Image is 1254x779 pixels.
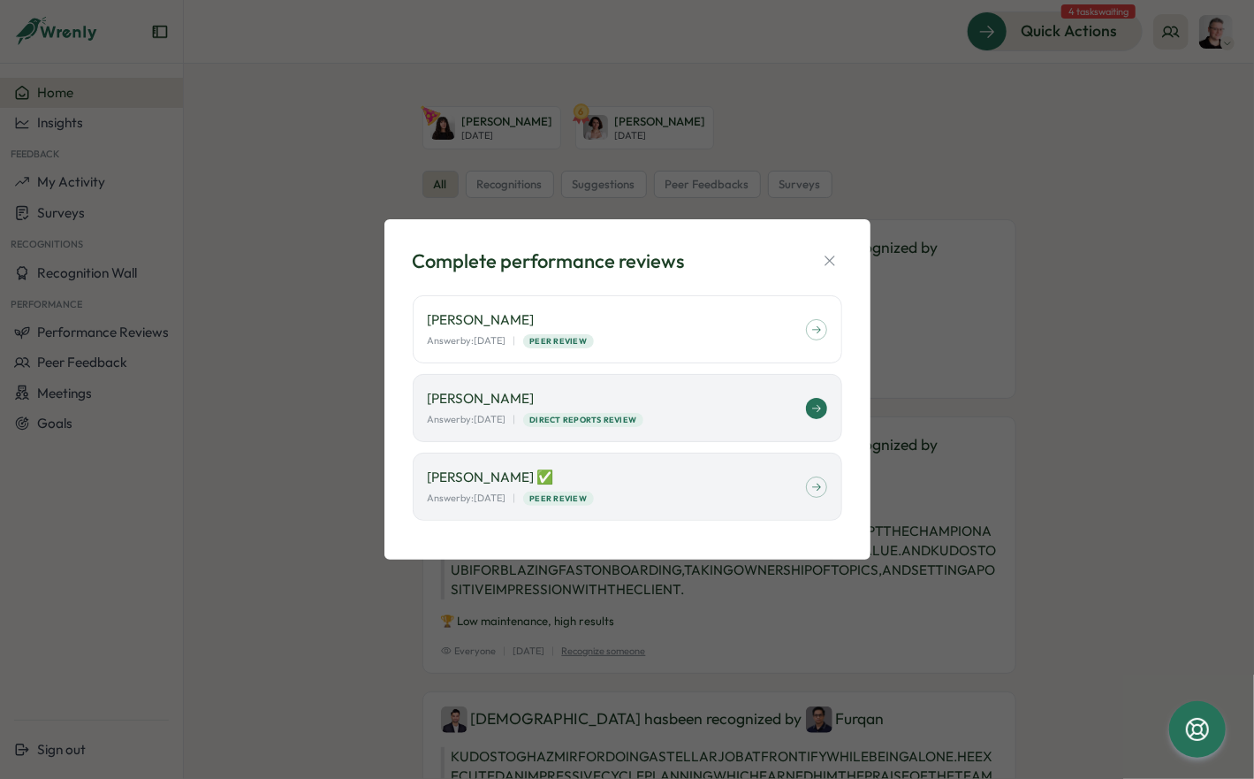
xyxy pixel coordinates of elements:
a: [PERSON_NAME] Answerby:[DATE]|Peer Review [413,295,842,363]
a: [PERSON_NAME] ✅Answerby:[DATE]|Peer Review [413,453,842,521]
div: Complete performance reviews [413,248,685,275]
span: Peer Review [529,493,587,505]
p: Answer by: [DATE] [428,412,506,427]
p: [PERSON_NAME] ✅ [428,468,806,487]
p: | [513,412,516,427]
p: Answer by: [DATE] [428,333,506,348]
span: Direct Reports Review [529,414,636,426]
p: | [513,491,516,506]
p: [PERSON_NAME] [428,389,806,409]
a: [PERSON_NAME] Answerby:[DATE]|Direct Reports Review [413,374,842,442]
p: Answer by: [DATE] [428,491,506,506]
span: Peer Review [529,335,587,347]
p: | [513,333,516,348]
p: [PERSON_NAME] [428,310,806,330]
